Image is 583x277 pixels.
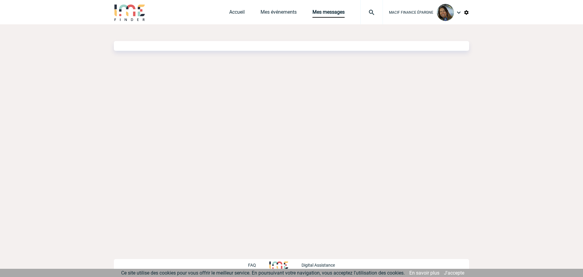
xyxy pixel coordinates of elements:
img: IME-Finder [114,4,145,21]
a: En savoir plus [409,270,439,276]
p: FAQ [248,263,256,268]
a: J'accepte [444,270,464,276]
a: FAQ [248,262,269,268]
p: Digital Assistance [302,263,335,268]
a: Mes messages [312,9,345,18]
span: Ce site utilise des cookies pour vous offrir le meilleur service. En poursuivant votre navigation... [121,270,405,276]
img: http://www.idealmeetingsevents.fr/ [269,261,288,269]
a: Accueil [229,9,245,18]
span: MACIF FINANCE ÉPARGNE [389,10,433,15]
a: Mes événements [261,9,297,18]
img: 127471-0.png [437,4,454,21]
